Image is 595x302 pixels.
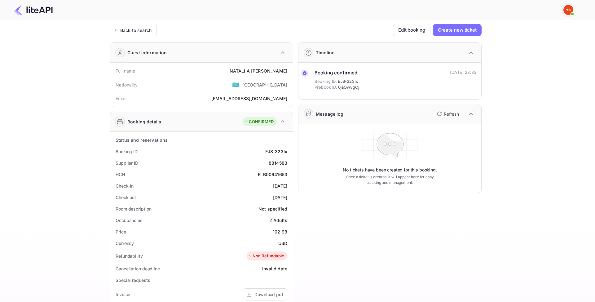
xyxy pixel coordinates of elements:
[116,95,126,102] div: Email
[444,111,459,117] p: Refresh
[450,69,476,76] div: [DATE] 23:35
[273,229,287,235] div: 102.98
[315,84,337,91] span: Prebook ID:
[258,171,287,178] div: ELB00641653
[315,69,359,77] div: Booking confirmed
[244,119,274,125] div: CONFIRMED
[116,291,130,298] div: Invoice
[338,78,358,85] span: EJS-323Ix
[230,68,287,74] div: NATALIIA [PERSON_NAME]
[116,229,126,235] div: Price
[269,217,287,224] div: 2 Adults
[232,79,239,90] span: United States
[315,78,337,85] span: Booking ID:
[338,84,359,91] span: 0jaQwvgCj
[116,160,138,166] div: Supplier ID
[127,118,161,125] div: Booking details
[269,160,287,166] div: 8814583
[116,194,136,201] div: Check out
[316,111,344,117] div: Message log
[278,240,287,246] div: USD
[116,82,138,88] div: Nationality
[116,240,134,246] div: Currency
[258,206,287,212] div: Not specified
[248,253,284,259] div: Non Refundable
[273,183,287,189] div: [DATE]
[116,253,143,259] div: Refundability
[116,148,138,155] div: Booking ID
[116,183,134,189] div: Check-in
[343,167,437,173] p: No tickets have been created for this booking.
[254,291,283,298] div: Download pdf
[116,137,168,143] div: Status and reservations
[242,82,287,88] div: [GEOGRAPHIC_DATA]
[273,194,287,201] div: [DATE]
[116,265,160,272] div: Cancellation deadline
[116,206,151,212] div: Room description
[116,171,125,178] div: HCN
[563,5,573,15] img: Yandex Support
[433,109,461,119] button: Refresh
[393,24,430,36] button: Edit booking
[116,217,143,224] div: Occupancies
[14,5,53,15] img: LiteAPI Logo
[127,49,167,56] div: Guest information
[120,27,152,33] div: Back to search
[211,95,287,102] div: [EMAIL_ADDRESS][DOMAIN_NAME]
[433,24,482,36] button: Create new ticket
[316,49,334,56] div: Timeline
[116,68,135,74] div: Full name
[116,277,150,283] div: Special requests
[341,174,439,185] p: Once a ticket is created, it will appear here for easy tracking and management.
[265,148,287,155] div: EJS-323Ix
[262,265,287,272] div: Invalid date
